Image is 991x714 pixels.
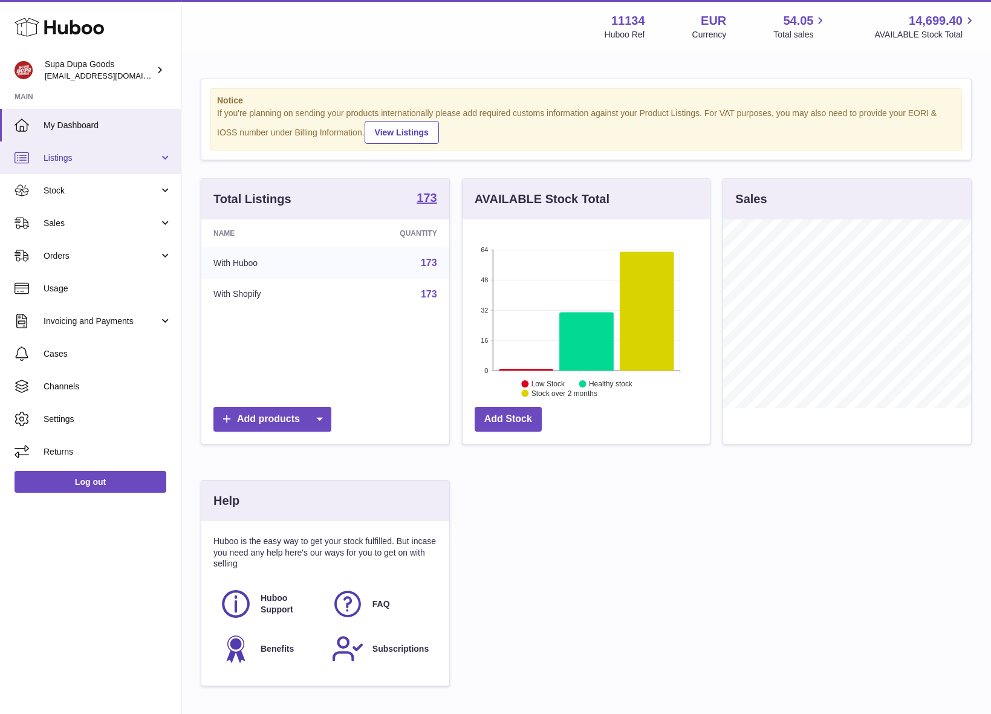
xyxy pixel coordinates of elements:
span: FAQ [372,599,390,610]
img: hello@slayalldayofficial.com [15,61,33,79]
strong: 173 [417,192,437,204]
span: Subscriptions [372,643,429,655]
span: Usage [44,283,172,294]
a: 173 [421,258,437,268]
span: Huboo Support [261,592,318,615]
strong: Notice [217,95,955,106]
h3: Help [213,493,239,509]
text: 64 [481,246,488,253]
strong: EUR [701,13,726,29]
text: 0 [484,367,488,374]
text: 16 [481,337,488,344]
a: Log out [15,471,166,493]
span: Returns [44,446,172,458]
text: 32 [481,307,488,314]
th: Name [201,219,335,247]
a: 173 [421,289,437,299]
span: Total sales [773,29,827,41]
span: Channels [44,381,172,392]
h3: Total Listings [213,191,291,207]
span: Invoicing and Payments [44,316,159,327]
a: 173 [417,192,437,206]
div: Supa Dupa Goods [45,59,154,82]
h3: Sales [735,191,767,207]
td: With Shopify [201,279,335,310]
strong: 11134 [611,13,645,29]
a: 14,699.40 AVAILABLE Stock Total [874,13,976,41]
span: Cases [44,348,172,360]
span: Stock [44,185,159,196]
text: Healthy stock [589,380,633,388]
span: Benefits [261,643,294,655]
h3: AVAILABLE Stock Total [475,191,609,207]
span: Sales [44,218,159,229]
span: Listings [44,152,159,164]
div: If you're planning on sending your products internationally please add required customs informati... [217,108,955,144]
span: 14,699.40 [909,13,963,29]
a: Add Stock [475,407,542,432]
span: My Dashboard [44,120,172,131]
span: Settings [44,414,172,425]
span: Orders [44,250,159,262]
span: AVAILABLE Stock Total [874,29,976,41]
a: Add products [213,407,331,432]
p: Huboo is the easy way to get your stock fulfilled. But incase you need any help here's our ways f... [213,536,437,570]
text: Stock over 2 months [531,389,597,398]
div: Currency [692,29,727,41]
a: Subscriptions [331,632,431,665]
text: Low Stock [531,380,565,388]
a: View Listings [365,121,439,144]
a: 54.05 Total sales [773,13,827,41]
a: Benefits [219,632,319,665]
a: Huboo Support [219,588,319,620]
span: [EMAIL_ADDRESS][DOMAIN_NAME] [45,71,178,80]
td: With Huboo [201,247,335,279]
th: Quantity [335,219,449,247]
a: FAQ [331,588,431,620]
span: 54.05 [783,13,813,29]
text: 48 [481,276,488,284]
div: Huboo Ref [605,29,645,41]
